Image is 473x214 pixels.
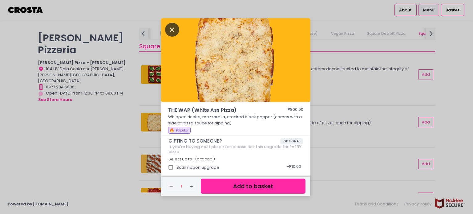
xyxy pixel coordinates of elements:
div: If you're buying multiple pizzas please tick this upgrade for EVERY pizza [168,144,303,154]
img: THE WAP (White Ass Pizza) [161,18,310,102]
div: ₱800.00 [288,107,303,114]
div: + ₱10.00 [284,162,303,173]
p: Whipped ricotta, mozzarella, cracked black pepper (comes with a side of pizza sauce for dipping) [168,114,304,126]
span: 🔥 [169,127,174,133]
span: Popular [176,128,188,133]
button: Close [165,26,179,32]
button: Add to basket [201,179,305,194]
span: THE WAP (White Ass Pizza) [168,107,270,114]
span: OPTIONAL [280,138,303,144]
span: Select up to 1 (optional) [168,156,215,162]
span: GIFTING TO SOMEONE? [168,138,280,144]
